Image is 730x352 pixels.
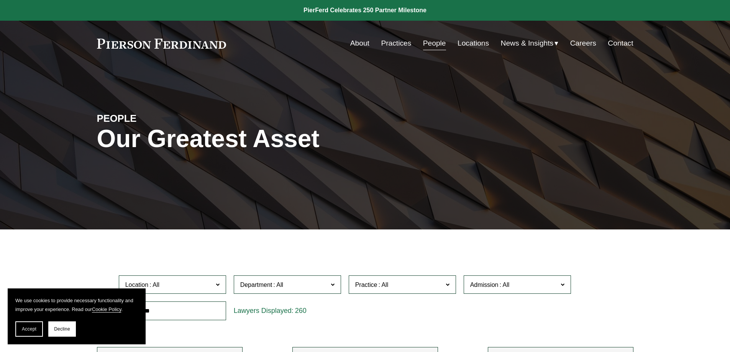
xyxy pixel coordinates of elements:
[48,321,76,337] button: Decline
[92,306,121,312] a: Cookie Policy
[423,36,446,51] a: People
[608,36,633,51] a: Contact
[15,321,43,337] button: Accept
[501,36,559,51] a: folder dropdown
[22,326,36,332] span: Accept
[125,282,149,288] span: Location
[97,125,454,153] h1: Our Greatest Asset
[501,37,554,50] span: News & Insights
[470,282,499,288] span: Admission
[97,112,231,124] h4: PEOPLE
[240,282,272,288] span: Department
[355,282,377,288] span: Practice
[8,288,146,344] section: Cookie banner
[295,307,307,314] span: 260
[570,36,596,51] a: Careers
[54,326,70,332] span: Decline
[350,36,369,51] a: About
[458,36,489,51] a: Locations
[381,36,411,51] a: Practices
[15,296,138,314] p: We use cookies to provide necessary functionality and improve your experience. Read our .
